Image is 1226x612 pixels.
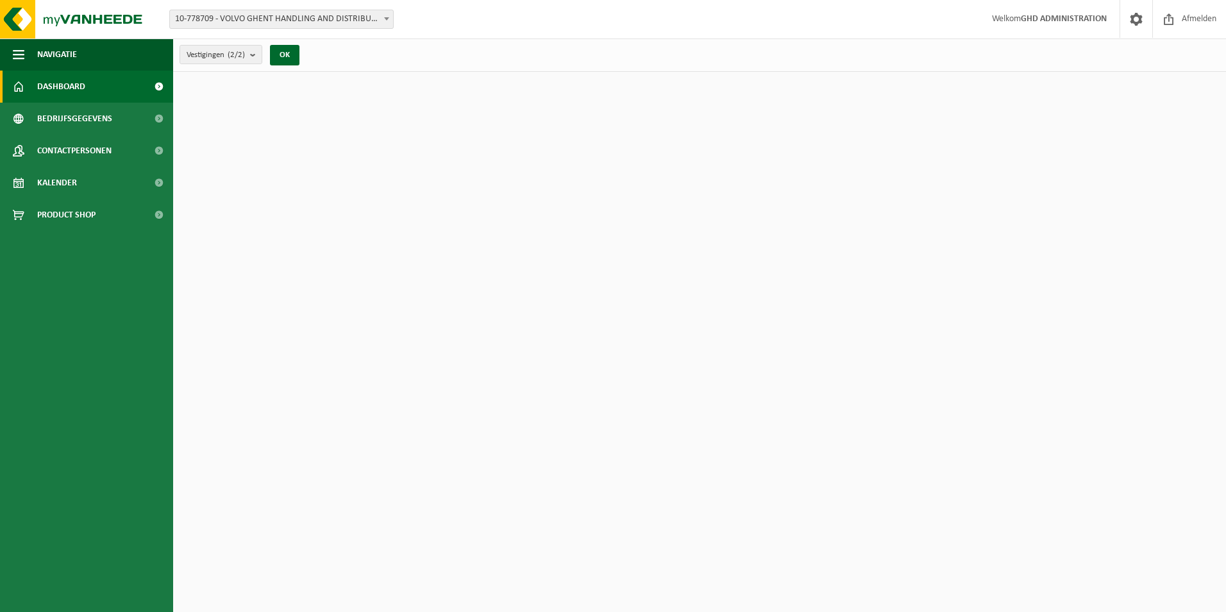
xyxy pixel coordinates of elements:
span: Navigatie [37,38,77,71]
span: 10-778709 - VOLVO GHENT HANDLING AND DISTRIBUTION - DESTELDONK [170,10,393,28]
span: Contactpersonen [37,135,112,167]
span: 10-778709 - VOLVO GHENT HANDLING AND DISTRIBUTION - DESTELDONK [169,10,394,29]
count: (2/2) [228,51,245,59]
span: Bedrijfsgegevens [37,103,112,135]
button: Vestigingen(2/2) [180,45,262,64]
span: Kalender [37,167,77,199]
span: Dashboard [37,71,85,103]
strong: GHD ADMINISTRATION [1021,14,1107,24]
span: Product Shop [37,199,96,231]
span: Vestigingen [187,46,245,65]
button: OK [270,45,299,65]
